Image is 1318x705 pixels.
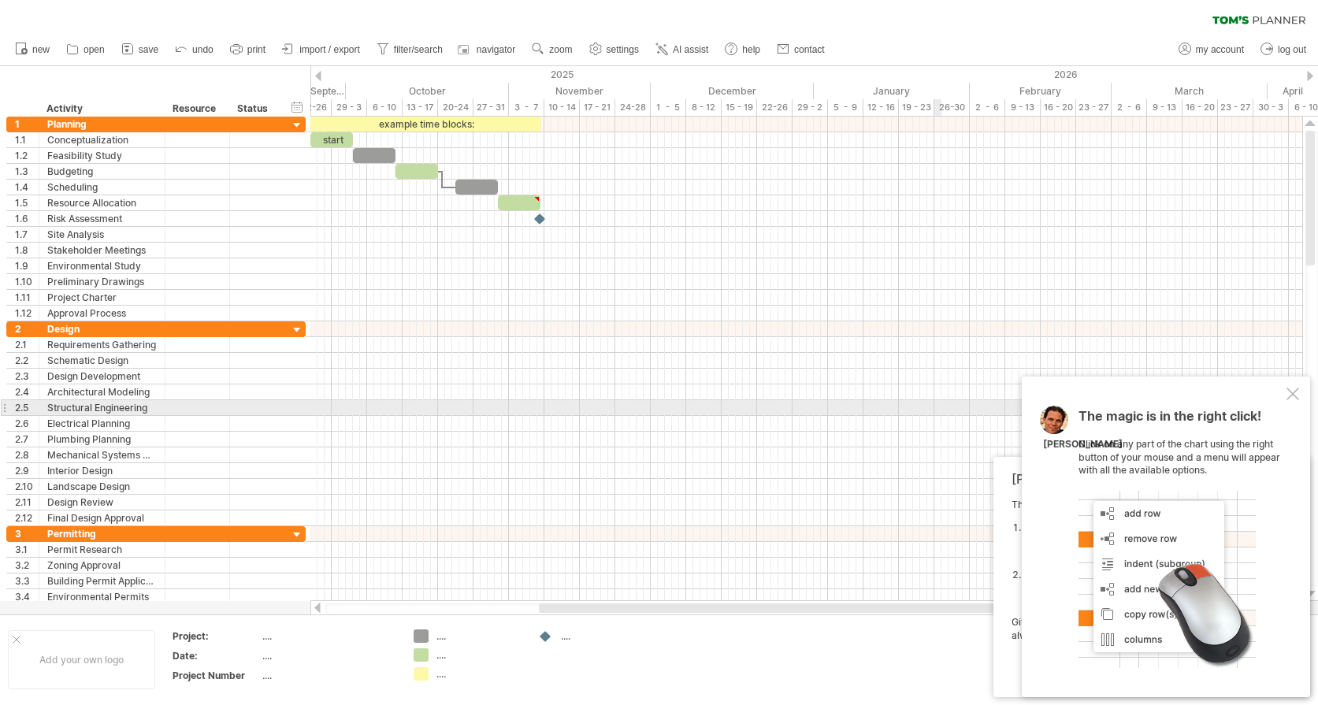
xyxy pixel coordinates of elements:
[15,416,39,431] div: 2.6
[757,99,793,116] div: 22-26
[47,558,157,573] div: Zoning Approval
[47,400,157,415] div: Structural Engineering
[47,384,157,399] div: Architectural Modeling
[117,39,163,60] a: save
[436,667,522,681] div: ....
[1253,99,1289,116] div: 30 - 3
[173,101,221,117] div: Resource
[47,148,157,163] div: Feasibility Study
[15,227,39,242] div: 1.7
[651,83,814,99] div: December 2025
[47,353,157,368] div: Schematic Design
[970,99,1005,116] div: 2 - 6
[549,44,572,55] span: zoom
[15,337,39,352] div: 2.1
[742,44,760,55] span: help
[585,39,644,60] a: settings
[139,44,158,55] span: save
[721,39,765,60] a: help
[15,447,39,462] div: 2.8
[1182,99,1218,116] div: 16 - 20
[346,83,509,99] div: October 2025
[171,39,218,60] a: undo
[15,400,39,415] div: 2.5
[46,101,156,117] div: Activity
[615,99,651,116] div: 24-28
[651,99,686,116] div: 1 - 5
[773,39,830,60] a: contact
[47,495,157,510] div: Design Review
[47,416,157,431] div: Electrical Planning
[15,180,39,195] div: 1.4
[1041,99,1076,116] div: 16 - 20
[1005,99,1041,116] div: 9 - 13
[794,44,825,55] span: contact
[32,44,50,55] span: new
[1175,39,1249,60] a: my account
[310,132,353,147] div: start
[262,649,395,662] div: ....
[47,195,157,210] div: Resource Allocation
[47,447,157,462] div: Mechanical Systems Design
[15,321,39,336] div: 2
[47,573,157,588] div: Building Permit Application
[296,99,332,116] div: 22-26
[793,99,828,116] div: 29 - 2
[47,274,157,289] div: Preliminary Drawings
[15,290,39,305] div: 1.11
[509,83,651,99] div: November 2025
[1112,99,1147,116] div: 2 - 6
[673,44,708,55] span: AI assist
[828,99,863,116] div: 5 - 9
[192,44,213,55] span: undo
[15,526,39,541] div: 3
[544,99,580,116] div: 10 - 14
[173,629,259,643] div: Project:
[652,39,713,60] a: AI assist
[473,99,509,116] div: 27 - 31
[247,44,265,55] span: print
[47,463,157,478] div: Interior Design
[262,629,395,643] div: ....
[15,211,39,226] div: 1.6
[47,117,157,132] div: Planning
[47,227,157,242] div: Site Analysis
[899,99,934,116] div: 19 - 23
[15,558,39,573] div: 3.2
[47,589,157,604] div: Environmental Permits
[8,630,155,689] div: Add your own logo
[934,99,970,116] div: 26-30
[15,510,39,525] div: 2.12
[15,542,39,557] div: 3.1
[477,44,515,55] span: navigator
[1196,44,1244,55] span: my account
[15,164,39,179] div: 1.3
[580,99,615,116] div: 17 - 21
[47,337,157,352] div: Requirements Gathering
[15,495,39,510] div: 2.11
[173,649,259,662] div: Date:
[47,369,157,384] div: Design Development
[1278,44,1306,55] span: log out
[15,274,39,289] div: 1.10
[561,629,647,643] div: ....
[863,99,899,116] div: 12 - 16
[403,99,438,116] div: 13 - 17
[173,669,259,682] div: Project Number
[47,290,157,305] div: Project Charter
[15,195,39,210] div: 1.5
[47,321,157,336] div: Design
[1257,39,1311,60] a: log out
[455,39,520,60] a: navigator
[1043,438,1123,451] div: [PERSON_NAME]
[226,39,270,60] a: print
[528,39,577,60] a: zoom
[1147,99,1182,116] div: 9 - 13
[11,39,54,60] a: new
[15,132,39,147] div: 1.1
[15,117,39,132] div: 1
[47,243,157,258] div: Stakeholder Meetings
[1218,99,1253,116] div: 23 - 27
[15,243,39,258] div: 1.8
[15,384,39,399] div: 2.4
